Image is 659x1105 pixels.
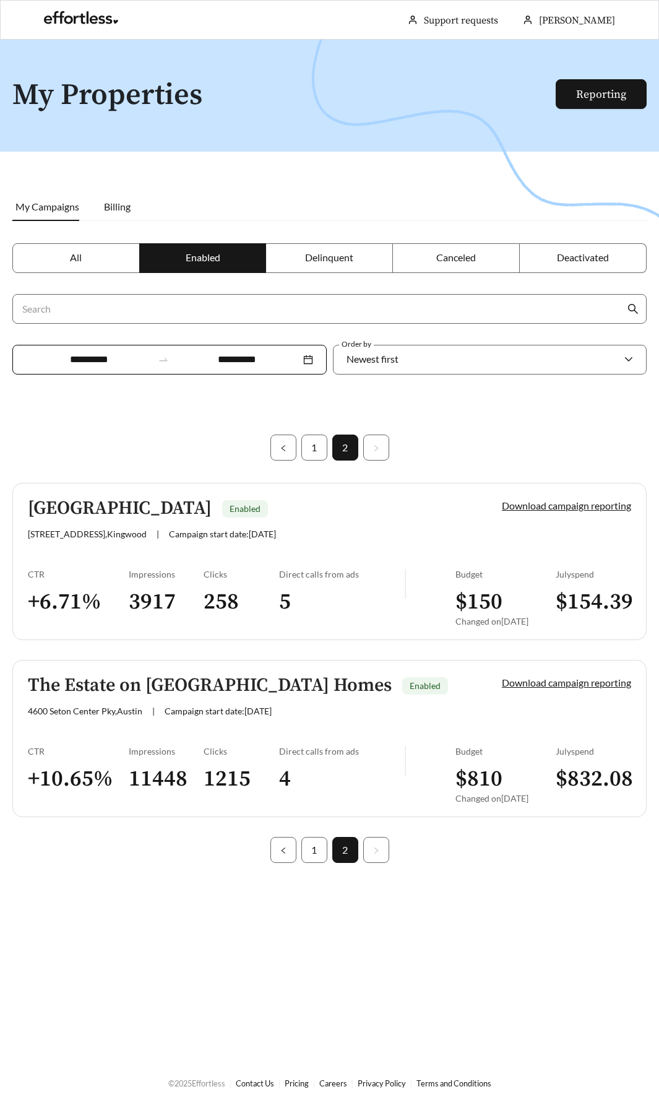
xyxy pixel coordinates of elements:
[576,87,626,102] a: Reporting
[28,529,147,539] span: [STREET_ADDRESS] , Kingwood
[363,435,389,461] li: Next Page
[28,746,129,756] div: CTR
[333,838,358,862] a: 2
[204,588,279,616] h3: 258
[332,435,358,461] li: 2
[12,483,647,640] a: [GEOGRAPHIC_DATA]Enabled[STREET_ADDRESS],Kingwood|Campaign start date:[DATE]Download campaign rep...
[556,569,631,579] div: July spend
[129,765,204,793] h3: 11448
[556,79,647,109] button: Reporting
[436,251,476,263] span: Canceled
[455,793,556,804] div: Changed on [DATE]
[270,435,296,461] button: left
[556,746,631,756] div: July spend
[186,251,220,263] span: Enabled
[363,837,389,863] button: right
[230,503,261,514] span: Enabled
[204,746,279,756] div: Clicks
[104,201,131,212] span: Billing
[556,588,631,616] h3: $ 154.39
[204,765,279,793] h3: 1215
[280,444,287,452] span: left
[455,616,556,626] div: Changed on [DATE]
[373,444,380,452] span: right
[15,201,79,212] span: My Campaigns
[302,838,327,862] a: 1
[70,251,82,263] span: All
[301,435,327,461] li: 1
[557,251,609,263] span: Deactivated
[280,847,287,854] span: left
[129,569,204,579] div: Impressions
[165,706,272,716] span: Campaign start date: [DATE]
[405,746,406,776] img: line
[157,529,159,539] span: |
[28,498,212,519] h5: [GEOGRAPHIC_DATA]
[627,303,639,314] span: search
[158,354,169,365] span: swap-right
[363,435,389,461] button: right
[347,353,398,365] span: Newest first
[169,529,276,539] span: Campaign start date: [DATE]
[12,660,647,817] a: The Estate on [GEOGRAPHIC_DATA] HomesEnabled4600 Seton Center Pky,Austin|Campaign start date:[DAT...
[28,569,129,579] div: CTR
[28,588,129,616] h3: + 6.71 %
[539,14,615,27] span: [PERSON_NAME]
[455,588,556,616] h3: $ 150
[455,569,556,579] div: Budget
[28,675,392,696] h5: The Estate on [GEOGRAPHIC_DATA] Homes
[270,435,296,461] li: Previous Page
[270,837,296,863] li: Previous Page
[302,435,327,460] a: 1
[279,588,405,616] h3: 5
[502,677,631,688] a: Download campaign reporting
[424,14,498,27] a: Support requests
[279,765,405,793] h3: 4
[305,251,353,263] span: Delinquent
[410,680,441,691] span: Enabled
[279,569,405,579] div: Direct calls from ads
[333,435,358,460] a: 2
[502,500,631,511] a: Download campaign reporting
[455,765,556,793] h3: $ 810
[204,569,279,579] div: Clicks
[301,837,327,863] li: 1
[279,746,405,756] div: Direct calls from ads
[152,706,155,716] span: |
[158,354,169,365] span: to
[28,765,129,793] h3: + 10.65 %
[332,837,358,863] li: 2
[405,569,406,599] img: line
[12,79,567,112] h1: My Properties
[455,746,556,756] div: Budget
[556,765,631,793] h3: $ 832.08
[28,706,142,716] span: 4600 Seton Center Pky , Austin
[363,837,389,863] li: Next Page
[129,746,204,756] div: Impressions
[129,588,204,616] h3: 3917
[373,847,380,854] span: right
[270,837,296,863] button: left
